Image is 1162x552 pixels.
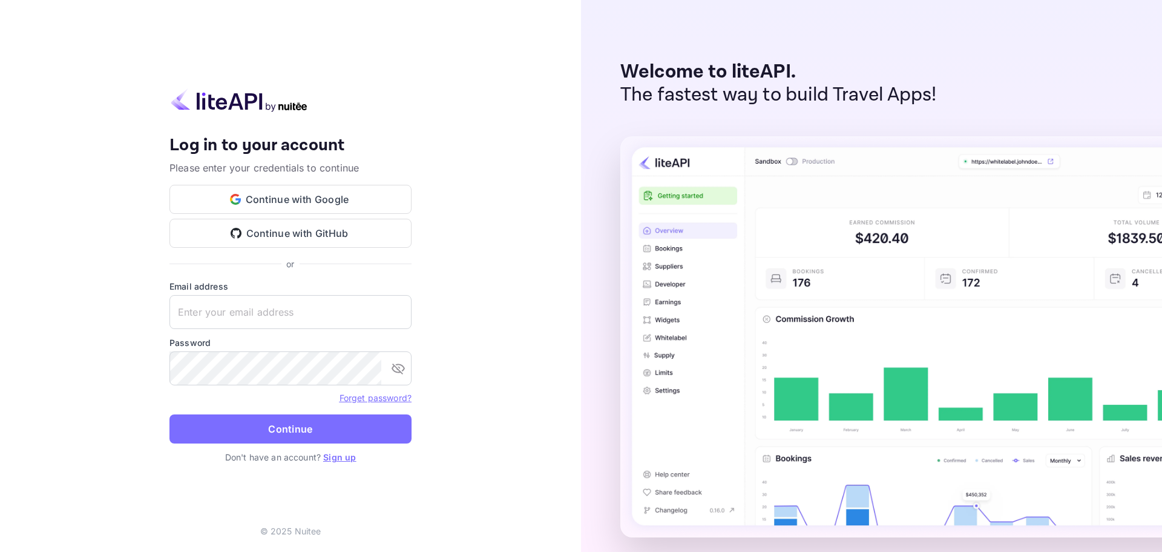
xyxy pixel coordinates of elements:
p: Don't have an account? [169,451,412,464]
button: Continue with GitHub [169,219,412,248]
h4: Log in to your account [169,135,412,156]
a: Sign up [323,452,356,462]
p: or [286,258,294,270]
button: toggle password visibility [386,356,410,381]
p: Please enter your credentials to continue [169,161,412,175]
a: Forget password? [340,391,412,404]
input: Enter your email address [169,295,412,329]
p: © 2025 Nuitee [260,525,321,537]
img: liteapi [169,88,309,112]
label: Password [169,336,412,349]
p: Welcome to liteAPI. [620,61,937,84]
label: Email address [169,280,412,293]
a: Forget password? [340,393,412,403]
p: The fastest way to build Travel Apps! [620,84,937,107]
button: Continue [169,414,412,444]
button: Continue with Google [169,185,412,214]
